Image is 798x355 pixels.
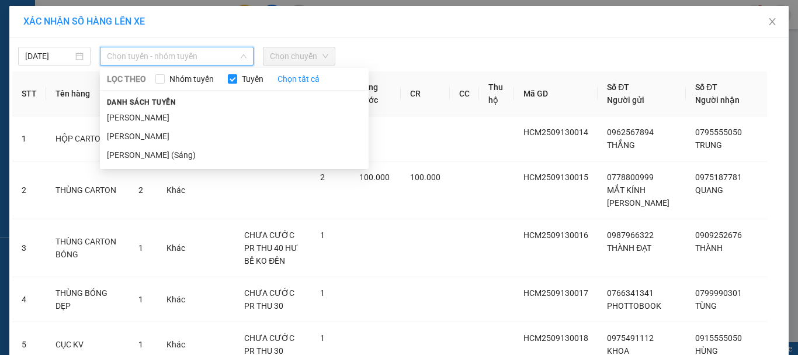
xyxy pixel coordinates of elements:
th: Tổng cước [350,71,401,116]
span: QUANG [695,185,723,195]
th: STT [12,71,46,116]
span: down [240,53,247,60]
span: PHOTTOBOOK [607,301,661,311]
span: 1 [320,333,325,343]
span: 1 [138,295,143,304]
span: HCM2509130016 [523,230,588,240]
td: 2 [12,161,46,219]
button: Close [756,6,789,39]
th: Tên hàng [46,71,129,116]
span: 1 [320,288,325,298]
th: Mã GD [514,71,598,116]
td: THÙNG CARTON [46,161,129,219]
div: HCM2509130031 [111,78,206,106]
span: 0795555050 [695,127,742,137]
span: 2 [138,185,143,195]
div: Ghi chú: [10,55,206,70]
td: 3 [12,219,46,277]
li: [PERSON_NAME] [100,127,369,146]
span: 1 [320,230,325,240]
span: CHƯA CƯỚC PR THU 40 HƯ BỂ KO ĐỀN [244,230,298,266]
span: Số ĐT [695,82,717,92]
span: 100.000 [410,173,440,182]
input: 13/09/2025 [25,50,73,63]
td: THÙNG CARTON BÓNG [46,219,129,277]
span: CHƯA CƯỚC PR THU 30 [47,56,164,68]
span: Người gửi [607,95,644,105]
span: TRUNG [695,140,722,150]
td: Khác [157,277,195,322]
span: HCM2509130018 [523,333,588,343]
span: 2 [320,173,325,182]
span: TÙNG [695,301,717,311]
div: 1 / 1 [10,78,33,136]
span: LỌC THEO [107,73,146,85]
span: THÀNH [695,243,723,253]
span: 0987966322 [607,230,654,240]
li: [PERSON_NAME] [100,108,369,127]
span: MẮT KÍNH [PERSON_NAME] [607,185,669,208]
span: 0975187781 [695,173,742,182]
div: Tên hàng: HỘP DẸP ĐEN LK ( : 1 ) [10,26,206,55]
span: 1 [138,243,143,253]
span: Danh sách tuyến [100,97,183,108]
span: 100.000 [359,173,390,182]
span: SL [31,39,47,56]
span: 0778800999 [607,173,654,182]
td: 4 [12,277,46,322]
span: 0962567894 [607,127,654,137]
span: XÁC NHẬN SỐ HÀNG LÊN XE [23,16,145,27]
td: THÙNG BÓNG DẸP [46,277,129,322]
span: Người nhận [695,95,740,105]
span: Chọn tuyến - nhóm tuyến [107,47,247,65]
span: Tuyến [237,73,268,85]
li: [PERSON_NAME] (Sáng) [100,146,369,164]
span: 0915555050 [695,333,742,343]
span: THẮNG [607,140,635,150]
span: THÀNH ĐẠT [607,243,651,253]
span: close [768,17,777,26]
th: CC [450,71,479,116]
span: CHƯA CƯỚC PR THU 30 [244,288,294,311]
span: 0909252676 [695,230,742,240]
td: HỘP CARTON LK [46,116,129,161]
a: Chọn tất cả [277,73,320,85]
td: 1 [12,116,46,161]
td: Khác [157,161,195,219]
th: CR [401,71,450,116]
td: Khác [157,219,195,277]
span: HCM2509130014 [523,127,588,137]
span: Số ĐT [607,82,629,92]
span: 0799990301 [695,288,742,298]
span: Chọn chuyến [270,47,328,65]
th: Thu hộ [479,71,514,116]
span: Nhóm tuyến [165,73,218,85]
span: 0766341341 [607,288,654,298]
span: HCM2509130017 [523,288,588,298]
span: CC [110,6,124,19]
span: HCM2509130015 [523,173,588,182]
span: 0975491112 [607,333,654,343]
span: 1 [138,340,143,349]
